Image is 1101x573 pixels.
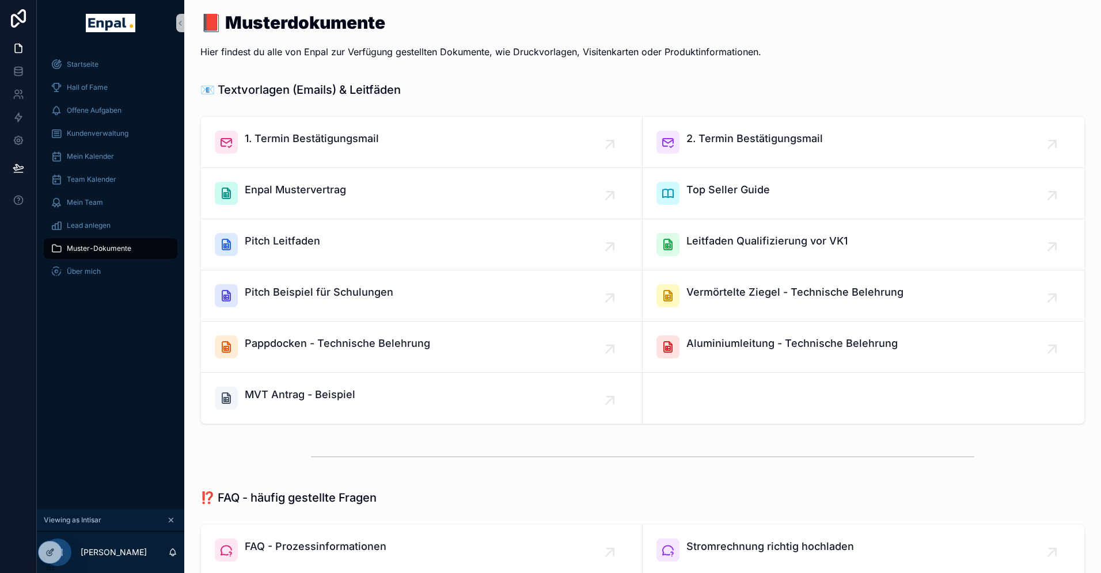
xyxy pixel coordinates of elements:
[44,515,101,525] span: Viewing as Intisar
[245,387,355,403] span: MVT Antrag - Beispiel
[245,335,430,352] span: Pappdocken - Technische Belehrung
[686,131,823,147] span: 2. Termin Bestätigungsmail
[67,267,101,276] span: Über mich
[686,538,854,555] span: Stromrechnung richtig hochladen
[67,221,111,230] span: Lead anlegen
[643,219,1084,270] a: Leitfaden Qualifizierung vor VK1
[67,244,131,253] span: Muster-Dokumente
[37,46,184,297] div: scrollable content
[86,14,135,32] img: App logo
[67,106,122,115] span: Offene Aufgaben
[201,117,643,168] a: 1. Termin Bestätigungsmail
[686,284,903,300] span: Vermörtelte Ziegel - Technische Belehrung
[200,490,377,506] h1: ⁉️ FAQ - häufig gestellte Fragen
[245,538,386,555] span: FAQ - Prozessinformationen
[200,14,761,31] h1: 📕 Musterdokumente
[643,168,1084,219] a: Top Seller Guide
[44,77,177,98] a: Hall of Fame
[44,146,177,167] a: Mein Kalender
[67,129,128,138] span: Kundenverwaltung
[44,261,177,282] a: Über mich
[200,45,761,59] p: Hier findest du alle von Enpal zur Verfügung gestellten Dokumente, wie Druckvorlagen, Visitenkart...
[67,83,108,92] span: Hall of Fame
[44,54,177,75] a: Startseite
[201,373,643,423] a: MVT Antrag - Beispiel
[245,233,320,249] span: Pitch Leitfaden
[44,238,177,259] a: Muster-Dokumente
[44,192,177,213] a: Mein Team
[201,168,643,219] a: Enpal Mustervertrag
[67,60,98,69] span: Startseite
[81,547,147,558] p: [PERSON_NAME]
[643,117,1084,168] a: 2. Termin Bestätigungsmail
[67,198,103,207] span: Mein Team
[201,219,643,270] a: Pitch Leitfaden
[44,215,177,236] a: Lead anlegen
[686,335,898,352] span: Aluminiumleitung - Technische Belehrung
[245,182,346,198] span: Enpal Mustervertrag
[201,322,643,373] a: Pappdocken - Technische Belehrung
[245,284,393,300] span: Pitch Beispiel für Schulungen
[67,175,116,184] span: Team Kalender
[686,182,770,198] span: Top Seller Guide
[44,123,177,144] a: Kundenverwaltung
[643,322,1084,373] a: Aluminiumleitung - Technische Belehrung
[245,131,379,147] span: 1. Termin Bestätigungsmail
[44,100,177,121] a: Offene Aufgaben
[44,169,177,190] a: Team Kalender
[200,82,401,98] h1: 📧 Textvorlagen (Emails) & Leitfäden
[686,233,848,249] span: Leitfaden Qualifizierung vor VK1
[643,270,1084,322] a: Vermörtelte Ziegel - Technische Belehrung
[67,152,114,161] span: Mein Kalender
[201,270,643,322] a: Pitch Beispiel für Schulungen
